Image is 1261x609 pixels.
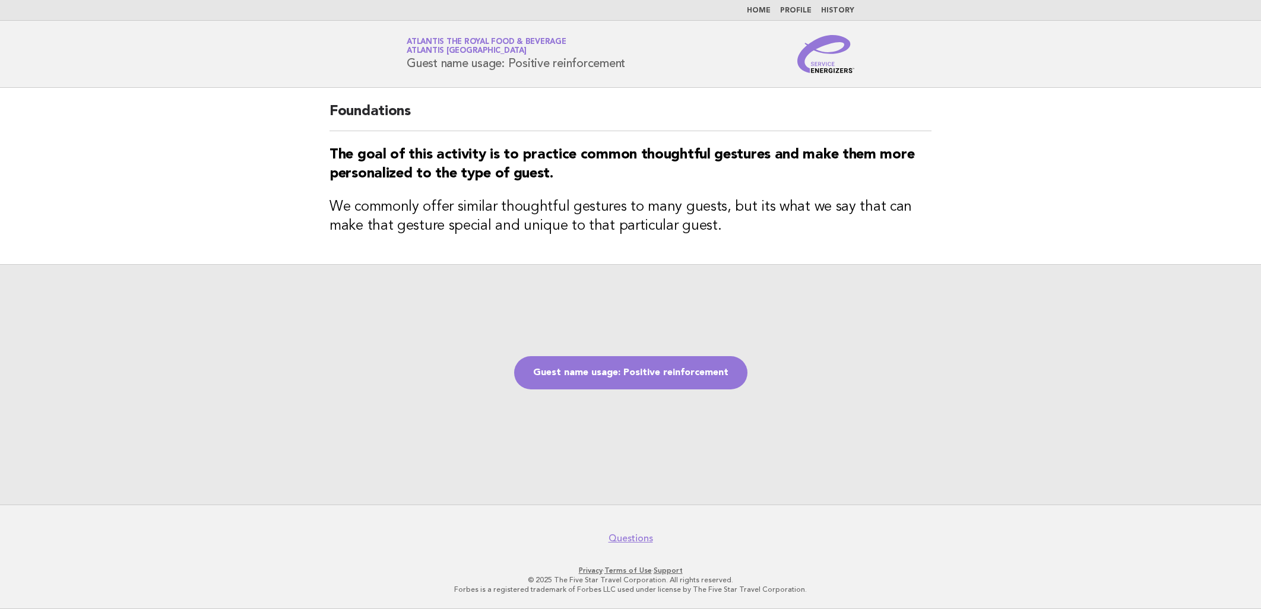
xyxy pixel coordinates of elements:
a: Questions [609,532,653,544]
a: Profile [780,7,812,14]
p: · · [267,566,994,575]
a: Home [747,7,771,14]
a: Atlantis the Royal Food & BeverageAtlantis [GEOGRAPHIC_DATA] [407,38,566,55]
a: Guest name usage: Positive reinforcement [514,356,747,389]
p: © 2025 The Five Star Travel Corporation. All rights reserved. [267,575,994,585]
a: Support [654,566,683,575]
h1: Guest name usage: Positive reinforcement [407,39,625,69]
h3: We commonly offer similar thoughtful gestures to many guests, but its what we say that can make t... [329,198,932,236]
strong: The goal of this activity is to practice common thoughtful gestures and make them more personaliz... [329,148,914,181]
a: Terms of Use [604,566,652,575]
a: History [821,7,854,14]
p: Forbes is a registered trademark of Forbes LLC used under license by The Five Star Travel Corpora... [267,585,994,594]
span: Atlantis [GEOGRAPHIC_DATA] [407,47,527,55]
h2: Foundations [329,102,932,131]
a: Privacy [579,566,603,575]
img: Service Energizers [797,35,854,73]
